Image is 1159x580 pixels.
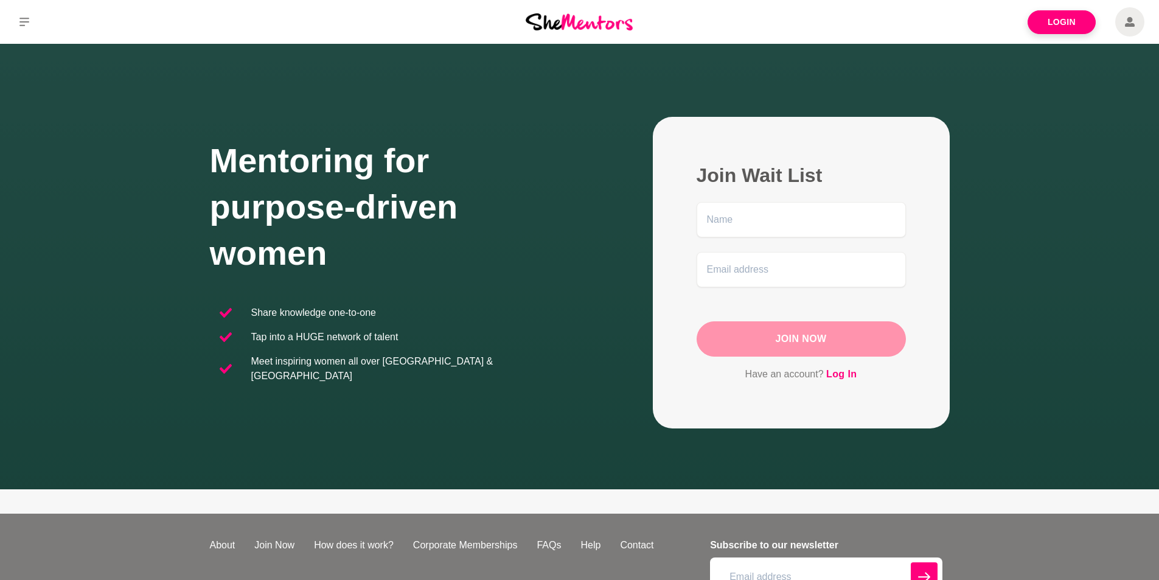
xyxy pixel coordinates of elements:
a: About [200,538,245,553]
p: Meet inspiring women all over [GEOGRAPHIC_DATA] & [GEOGRAPHIC_DATA] [251,354,570,383]
h2: Join Wait List [697,163,906,187]
a: Corporate Memberships [403,538,527,553]
input: Email address [697,252,906,287]
a: Contact [610,538,663,553]
input: Name [697,202,906,237]
h1: Mentoring for purpose-driven women [210,138,580,276]
a: Log In [826,366,857,382]
p: Have an account? [697,366,906,382]
a: How does it work? [304,538,403,553]
p: Tap into a HUGE network of talent [251,330,399,344]
h4: Subscribe to our newsletter [710,538,942,553]
img: She Mentors Logo [526,13,633,30]
a: FAQs [527,538,571,553]
a: Login [1028,10,1096,34]
a: Help [571,538,610,553]
a: Join Now [245,538,304,553]
p: Share knowledge one-to-one [251,306,376,320]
